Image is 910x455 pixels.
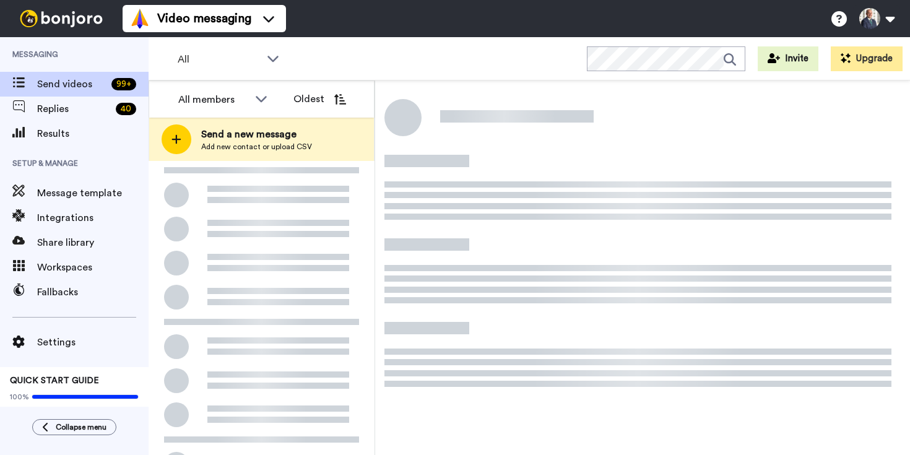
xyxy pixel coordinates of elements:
img: bj-logo-header-white.svg [15,10,108,27]
span: 100% [10,392,29,402]
span: Add new contact or upload CSV [201,142,312,152]
img: vm-color.svg [130,9,150,28]
span: Collapse menu [56,422,106,432]
button: Oldest [284,87,355,111]
span: Integrations [37,210,149,225]
span: Video messaging [157,10,251,27]
button: Collapse menu [32,419,116,435]
span: Workspaces [37,260,149,275]
div: All members [178,92,249,107]
span: Results [37,126,149,141]
span: All [178,52,261,67]
button: Invite [758,46,818,71]
button: Upgrade [831,46,903,71]
div: 99 + [111,78,136,90]
span: QUICK START GUIDE [10,376,99,385]
span: Settings [37,335,149,350]
span: Fallbacks [37,285,149,300]
span: Replies [37,102,111,116]
span: Send a new message [201,127,312,142]
span: Message template [37,186,149,201]
span: Send videos [37,77,106,92]
div: 40 [116,103,136,115]
span: Share library [37,235,149,250]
